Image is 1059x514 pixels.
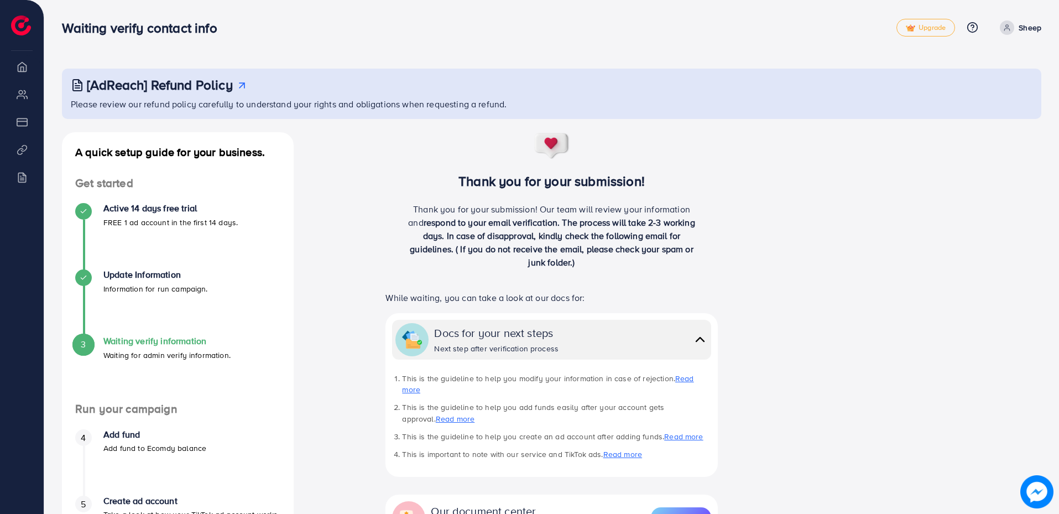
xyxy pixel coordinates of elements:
h4: Create ad account [103,496,280,506]
span: respond to your email verification. The process will take 2-3 working days. In case of disapprova... [410,216,695,268]
a: tickUpgrade [896,19,955,37]
p: FREE 1 ad account in the first 14 days. [103,216,238,229]
li: This is the guideline to help you create an ad account after adding funds. [402,431,711,442]
a: Sheep [995,20,1041,35]
p: Please review our refund policy carefully to understand your rights and obligations when requesti... [71,97,1035,111]
li: Active 14 days free trial [62,203,294,269]
div: Docs for your next steps [434,325,559,341]
img: collapse [402,330,422,350]
img: logo [11,15,31,35]
span: 3 [81,338,86,351]
span: Upgrade [906,24,946,32]
li: Update Information [62,269,294,336]
li: This is the guideline to help you modify your information in case of rejection. [402,373,711,396]
span: 4 [81,432,86,444]
h4: Add fund [103,429,206,440]
h3: Waiting verify contact info [62,20,226,36]
p: Information for run campaign. [103,282,208,295]
a: Read more [603,449,642,460]
img: image [1020,475,1053,508]
div: Next step after verification process [434,343,559,354]
h3: [AdReach] Refund Policy [87,77,233,93]
img: success [534,132,570,160]
p: Waiting for admin verify information. [103,349,231,362]
span: 5 [81,498,86,511]
h3: Thank you for your submission! [367,173,736,189]
h4: A quick setup guide for your business. [62,146,294,159]
a: Read more [402,373,693,395]
p: Sheep [1019,21,1041,34]
li: Add fund [62,429,294,496]
a: Read more [664,431,703,442]
h4: Get started [62,176,294,190]
h4: Run your campaign [62,402,294,416]
h4: Active 14 days free trial [103,203,238,214]
img: tick [906,24,915,32]
h4: Update Information [103,269,208,280]
li: This is important to note with our service and TikTok ads. [402,449,711,460]
p: Thank you for your submission! Our team will review your information and [404,203,700,269]
h4: Waiting verify information [103,336,231,346]
li: Waiting verify information [62,336,294,402]
li: This is the guideline to help you add funds easily after your account gets approval. [402,402,711,424]
img: collapse [692,331,708,347]
p: While waiting, you can take a look at our docs for: [385,291,717,304]
p: Add fund to Ecomdy balance [103,442,206,455]
a: Read more [436,413,474,424]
